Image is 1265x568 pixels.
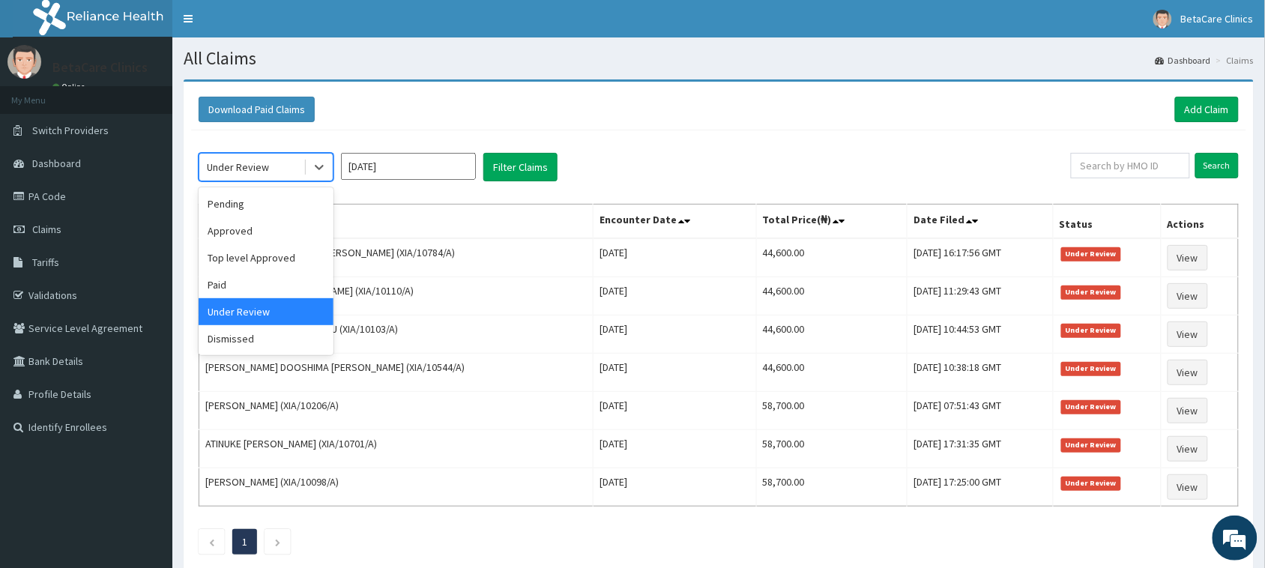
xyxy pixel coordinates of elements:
th: Name [199,205,594,239]
td: [DATE] [594,468,756,507]
div: Chat with us now [78,84,252,103]
div: Paid [199,271,333,298]
th: Encounter Date [594,205,756,239]
td: [DATE] [594,430,756,468]
div: Dismissed [199,325,333,352]
td: [DATE] 11:29:43 GMT [908,277,1053,315]
td: 44,600.00 [756,277,908,315]
th: Total Price(₦) [756,205,908,239]
a: View [1168,474,1208,500]
th: Actions [1162,205,1239,239]
td: [PERSON_NAME] DOOSHIMA [PERSON_NAME] (XIA/10544/A) [199,354,594,392]
td: 44,600.00 [756,238,908,277]
a: Online [52,82,88,92]
div: Minimize live chat window [246,7,282,43]
li: Claims [1213,54,1254,67]
button: Download Paid Claims [199,97,315,122]
span: Switch Providers [32,124,109,137]
div: Pending [199,190,333,217]
a: View [1168,360,1208,385]
a: View [1168,436,1208,462]
td: [PERSON_NAME] [PERSON_NAME] (XIA/10110/A) [199,277,594,315]
td: [DATE] 10:44:53 GMT [908,315,1053,354]
td: [DATE] [594,277,756,315]
td: [DATE] [594,315,756,354]
a: View [1168,321,1208,347]
td: 44,600.00 [756,354,908,392]
div: Top level Approved [199,244,333,271]
span: Under Review [1061,362,1122,375]
textarea: Type your message and hit 'Enter' [7,409,286,462]
td: [PERSON_NAME] (XIA/10098/A) [199,468,594,507]
div: Under Review [199,298,333,325]
span: BetaCare Clinics [1181,12,1254,25]
td: 58,700.00 [756,468,908,507]
td: [DATE] [594,238,756,277]
a: View [1168,398,1208,423]
p: BetaCare Clinics [52,61,148,74]
td: OKPOKPO PATIENCE EBEMALU (XIA/10103/A) [199,315,594,354]
div: Approved [199,217,333,244]
span: Under Review [1061,477,1122,490]
th: Status [1053,205,1161,239]
a: Next page [274,535,281,549]
h1: All Claims [184,49,1254,68]
span: Under Review [1061,324,1122,337]
a: Dashboard [1156,54,1211,67]
a: Add Claim [1175,97,1239,122]
button: Filter Claims [483,153,558,181]
td: [DATE] [594,354,756,392]
td: 44,600.00 [756,315,908,354]
div: Under Review [207,160,269,175]
td: [PERSON_NAME] (XIA/10206/A) [199,392,594,430]
input: Search [1195,153,1239,178]
a: Page 1 is your current page [242,535,247,549]
img: User Image [1153,10,1172,28]
a: Previous page [208,535,215,549]
a: View [1168,245,1208,271]
td: [DATE] 10:38:18 GMT [908,354,1053,392]
td: [DATE] [594,392,756,430]
td: [DATE] 07:51:43 GMT [908,392,1053,430]
span: Claims [32,223,61,236]
input: Select Month and Year [341,153,476,180]
span: Under Review [1061,285,1122,299]
td: [DATE] 17:31:35 GMT [908,430,1053,468]
span: Dashboard [32,157,81,170]
span: We're online! [87,189,207,340]
td: [DATE] 16:17:56 GMT [908,238,1053,277]
td: 58,700.00 [756,430,908,468]
input: Search by HMO ID [1071,153,1190,178]
img: d_794563401_company_1708531726252_794563401 [28,75,61,112]
a: View [1168,283,1208,309]
th: Date Filed [908,205,1053,239]
td: [PERSON_NAME] SHUNOM [PERSON_NAME] (XIA/10784/A) [199,238,594,277]
img: User Image [7,45,41,79]
span: Under Review [1061,438,1122,452]
span: Tariffs [32,256,59,269]
td: ATINUKE [PERSON_NAME] (XIA/10701/A) [199,430,594,468]
td: [DATE] 17:25:00 GMT [908,468,1053,507]
span: Under Review [1061,247,1122,261]
td: 58,700.00 [756,392,908,430]
span: Under Review [1061,400,1122,414]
